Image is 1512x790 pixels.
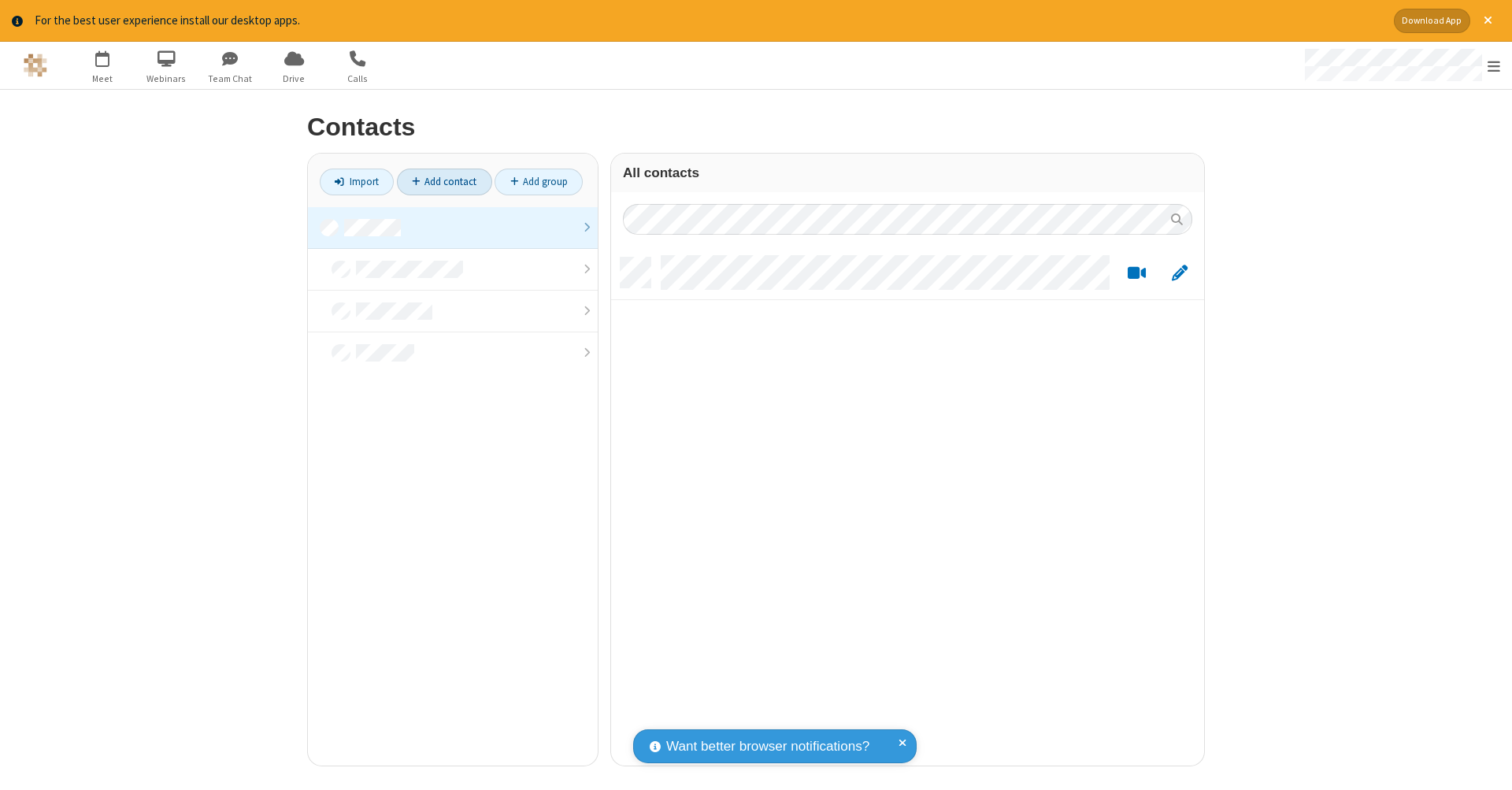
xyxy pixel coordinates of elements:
span: Want better browser notifications? [666,736,869,757]
div: For the best user experience install our desktop apps. [35,12,1382,30]
img: QA Selenium DO NOT DELETE OR CHANGE [24,54,47,77]
div: Open menu [1290,42,1512,89]
button: Start a video meeting [1121,263,1152,283]
a: Import [320,169,394,195]
span: Team Chat [201,72,260,86]
div: grid [611,247,1204,767]
a: Add group [495,169,583,195]
button: Edit [1164,263,1195,283]
a: Add contact [397,169,492,195]
span: Calls [328,72,387,86]
span: Meet [73,72,132,86]
span: Drive [265,72,324,86]
button: Logo [6,42,65,89]
button: Close alert [1476,9,1500,33]
h3: All contacts [623,165,1192,180]
h2: Contacts [307,113,1205,141]
button: Download App [1394,9,1470,33]
span: Webinars [137,72,196,86]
